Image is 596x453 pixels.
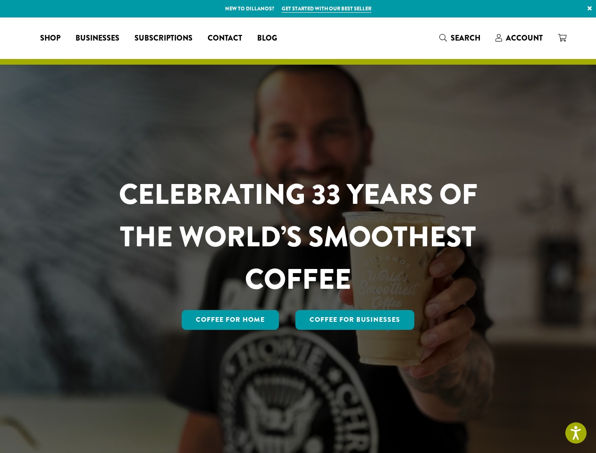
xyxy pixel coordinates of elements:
a: Coffee for Home [182,310,279,330]
a: Search [432,30,488,46]
span: Businesses [76,33,119,44]
h1: CELEBRATING 33 YEARS OF THE WORLD’S SMOOTHEST COFFEE [91,173,505,301]
span: Blog [257,33,277,44]
span: Search [451,33,480,43]
a: Coffee For Businesses [295,310,414,330]
span: Account [506,33,543,43]
span: Contact [208,33,242,44]
a: Shop [33,31,68,46]
a: Get started with our best seller [282,5,371,13]
span: Shop [40,33,60,44]
span: Subscriptions [134,33,193,44]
